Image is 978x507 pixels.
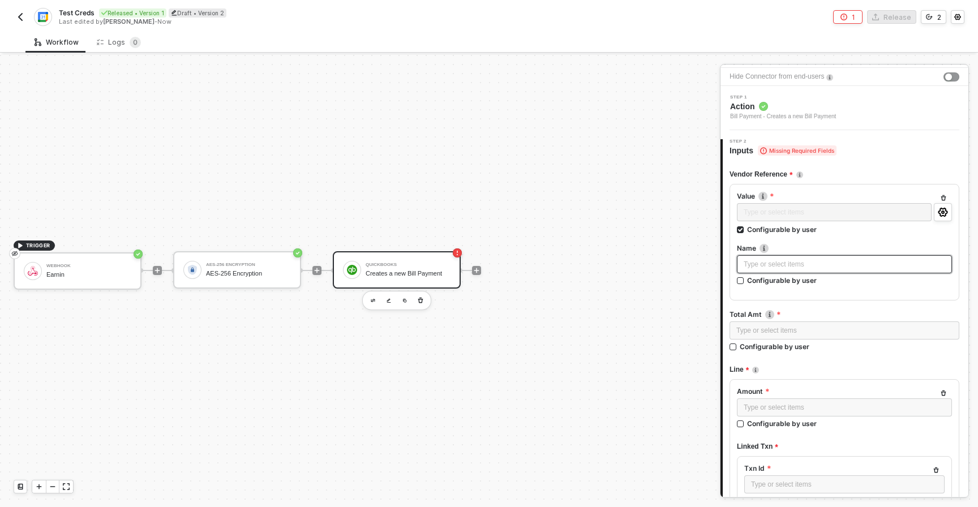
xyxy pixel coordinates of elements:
span: Linked Txn [737,440,778,454]
div: Step 1Action Bill Payment - Creates a new Bill Payment [720,95,968,121]
img: edit-cred [371,299,375,303]
span: TRIGGER [26,241,50,250]
span: icon-play [473,267,480,274]
span: Line [730,363,749,377]
div: AES-256 Encryption [206,270,291,277]
span: icon-settings [954,14,961,20]
button: 2 [921,10,946,24]
img: edit-cred [387,298,391,303]
span: eye-invisible [11,249,18,258]
img: icon-info [752,367,759,373]
div: Configurable by user [747,276,817,285]
div: QuickBooks [366,263,451,267]
span: icon-success-page [134,250,143,259]
img: icon-info [760,244,769,253]
sup: 0 [130,37,141,48]
button: Release [867,10,916,24]
img: icon-info [765,310,774,319]
button: back [14,10,27,24]
span: icon-settings [938,208,948,217]
span: Step 2 [730,139,837,144]
span: icon-minus [49,483,56,490]
label: Amount [737,386,952,396]
div: Bill Payment - Creates a new Bill Payment [730,112,836,121]
span: Test Creds [59,8,95,18]
span: icon-edit [171,10,177,16]
span: icon-play [314,267,320,274]
span: Step 1 [730,95,836,100]
div: Released • Version 1 [99,8,166,18]
div: Logs [97,37,141,48]
span: Vendor Reference [730,167,793,182]
span: [PERSON_NAME] [103,18,155,25]
img: icon [347,265,357,275]
div: Workflow [35,38,79,47]
img: icon-info [796,171,803,178]
div: Creates a new Bill Payment [366,270,451,277]
div: Webhook [46,264,131,268]
span: icon-error-page [840,14,847,20]
span: icon-play [17,242,24,249]
img: back [16,12,25,22]
div: Configurable by user [754,496,824,505]
img: copy-block [402,298,407,303]
div: Hide Connector from end-users [730,71,824,82]
span: icon-error-page [453,248,462,257]
span: icon-expand [63,483,70,490]
div: AES-256 Encryption [206,263,291,267]
span: Action [730,101,836,112]
button: edit-cred [382,294,396,307]
img: icon [187,265,198,275]
img: icon-info [826,74,833,81]
label: Name [737,243,952,253]
span: icon-success-page [293,248,302,257]
label: Total Amt [730,310,959,319]
span: Missing Required Fields [758,145,837,156]
span: Inputs [730,145,837,156]
span: icon-play [36,483,42,490]
span: icon-play [154,267,161,274]
img: icon [28,266,38,276]
div: Last edited by - Now [59,18,488,26]
button: copy-block [398,294,411,307]
span: icon-versioning [926,14,933,20]
div: Configurable by user [747,225,817,234]
img: integration-icon [38,12,48,22]
label: Value [737,191,952,201]
div: Configurable by user [747,419,817,428]
img: icon-info [758,192,767,201]
div: 2 [937,12,941,22]
div: Earnin [46,271,131,278]
div: Draft • Version 2 [169,8,226,18]
label: Txn Id [744,463,945,473]
button: 1 [833,10,863,24]
div: Configurable by user [740,342,809,351]
div: 1 [852,12,855,22]
button: edit-cred [366,294,380,307]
